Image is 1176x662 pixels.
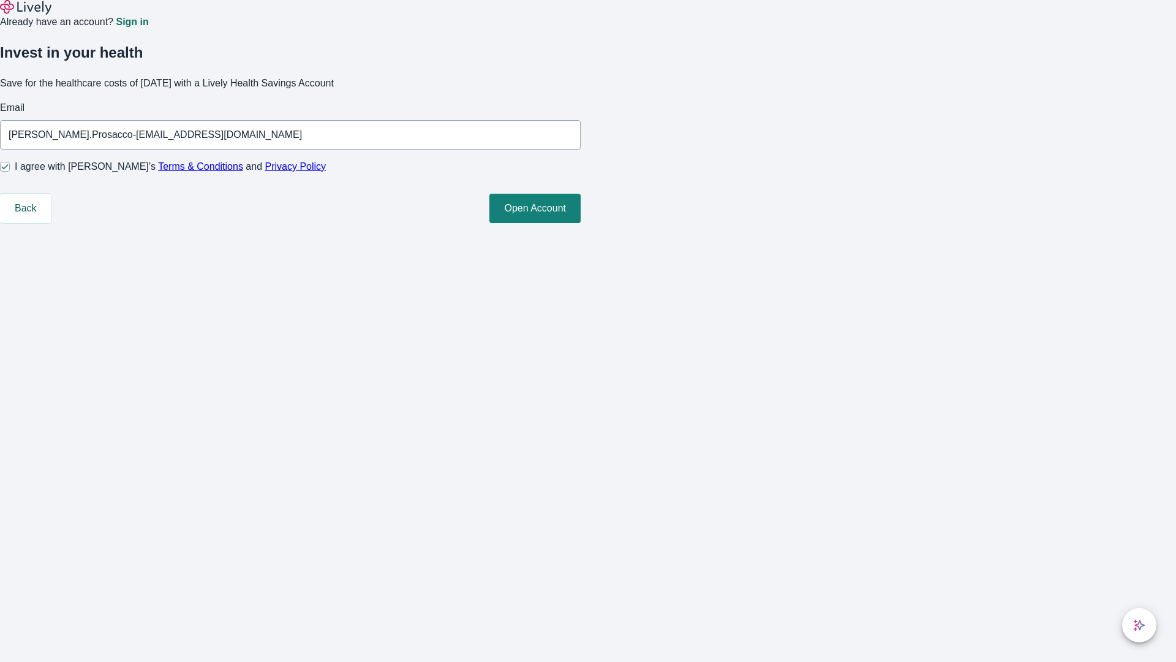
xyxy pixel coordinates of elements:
a: Sign in [116,17,148,27]
button: Open Account [489,194,581,223]
button: chat [1122,608,1156,642]
a: Terms & Conditions [158,161,243,172]
span: I agree with [PERSON_NAME]’s and [15,159,326,174]
a: Privacy Policy [265,161,326,172]
svg: Lively AI Assistant [1133,619,1145,631]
